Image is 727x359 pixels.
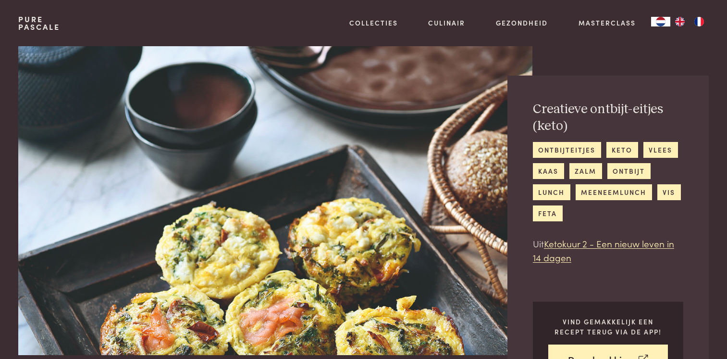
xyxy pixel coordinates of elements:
a: ontbijteitjes [533,142,601,158]
a: vis [657,184,681,200]
a: vlees [643,142,678,158]
a: kaas [533,163,564,179]
a: meeneemlunch [576,184,652,200]
a: PurePascale [18,15,60,31]
ul: Language list [670,17,709,26]
a: NL [651,17,670,26]
a: lunch [533,184,570,200]
a: zalm [569,163,602,179]
aside: Language selected: Nederlands [651,17,709,26]
h2: Creatieve ontbijt-eitjes (keto) [533,101,683,134]
a: ontbijt [607,163,651,179]
a: Collecties [349,18,398,28]
a: Ketokuur 2 - Een nieuw leven in 14 dagen [533,237,674,264]
a: Gezondheid [496,18,548,28]
a: FR [690,17,709,26]
p: Uit [533,237,683,264]
a: feta [533,205,563,221]
a: EN [670,17,690,26]
a: keto [606,142,638,158]
p: Vind gemakkelijk een recept terug via de app! [548,317,668,336]
a: Masterclass [579,18,636,28]
a: Culinair [428,18,465,28]
div: Language [651,17,670,26]
img: Creatieve ontbijt-eitjes (keto) [18,46,532,355]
